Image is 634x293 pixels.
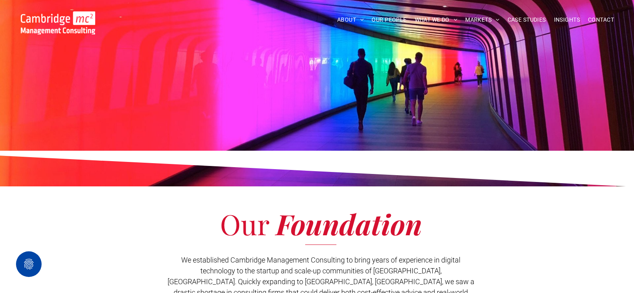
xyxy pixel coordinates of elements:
[461,14,503,26] a: MARKETS
[584,14,618,26] a: CONTACT
[550,14,584,26] a: INSIGHTS
[21,11,95,34] img: Go to Homepage
[504,14,550,26] a: CASE STUDIES
[411,14,462,26] a: WHAT WE DO
[276,205,422,242] span: Foundation
[220,205,269,242] span: Our
[21,12,95,21] a: Your Business Transformed | Cambridge Management Consulting
[333,14,368,26] a: ABOUT
[368,14,410,26] a: OUR PEOPLE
